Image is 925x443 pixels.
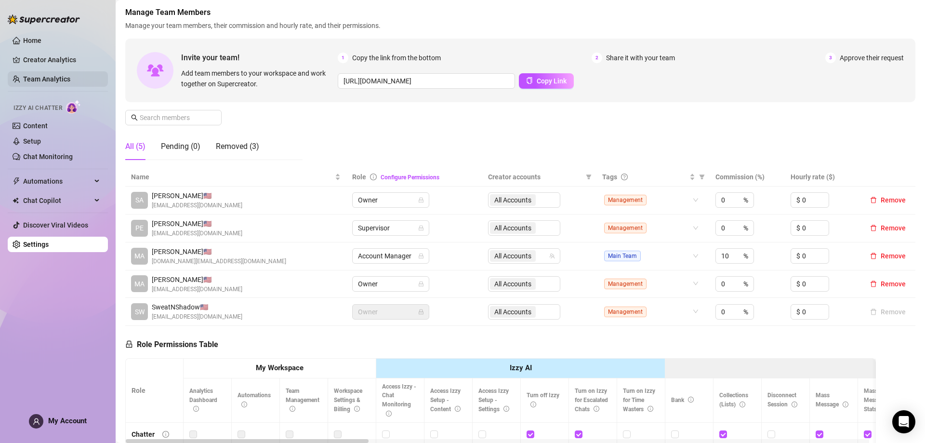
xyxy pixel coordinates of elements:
th: Hourly rate ($) [785,168,860,187]
span: [PERSON_NAME] 🇺🇸 [152,274,242,285]
span: lock [125,340,133,348]
a: Setup [23,137,41,145]
span: [EMAIL_ADDRESS][DOMAIN_NAME] [152,312,242,322]
span: Tags [602,172,617,182]
span: Turn off Izzy [527,392,559,408]
span: [EMAIL_ADDRESS][DOMAIN_NAME] [152,229,242,238]
span: Approve their request [840,53,904,63]
span: info-circle [647,406,653,412]
span: [PERSON_NAME] 🇺🇸 [152,190,242,201]
a: Team Analytics [23,75,70,83]
span: question-circle [621,174,628,180]
th: Name [125,168,346,187]
span: delete [870,225,877,231]
span: Collections (Lists) [719,392,748,408]
span: info-circle [503,406,509,412]
span: Disconnect Session [767,392,797,408]
span: info-circle [455,406,461,412]
span: info-circle [792,402,797,407]
div: Removed (3) [216,141,259,152]
span: copy [526,77,533,84]
span: 3 [825,53,836,63]
span: delete [870,197,877,203]
span: info-circle [290,406,295,412]
span: Manage Team Members [125,7,915,18]
span: delete [870,281,877,287]
span: Owner [358,305,423,319]
span: info-circle [386,411,392,416]
span: Analytics Dashboard [189,388,217,413]
span: lock [418,253,424,259]
span: Remove [881,252,906,260]
span: Name [131,172,333,182]
span: Remove [881,224,906,232]
h5: Role Permissions Table [125,339,218,350]
a: Chat Monitoring [23,153,73,161]
th: Role [126,359,184,423]
button: Remove [866,194,910,206]
span: filter [697,170,707,184]
span: SweatNShadow 🇺🇸 [152,302,242,312]
th: Commission (%) [710,168,785,187]
span: Invite your team! [181,52,338,64]
span: Owner [358,193,423,207]
a: Content [23,122,48,130]
span: 1 [338,53,348,63]
a: Discover Viral Videos [23,221,88,229]
span: My Account [48,416,87,425]
span: info-circle [193,406,199,412]
button: Copy Link [519,73,574,89]
span: Chat Copilot [23,193,92,208]
span: user [33,418,40,425]
span: thunderbolt [13,177,20,185]
span: Bank [671,397,694,403]
a: Settings [23,241,49,248]
strong: My Workspace [256,363,304,372]
span: All Accounts [490,250,536,262]
span: Management [604,279,647,289]
span: lock [418,225,424,231]
span: search [131,114,138,121]
input: Search members [140,112,208,123]
span: MA [134,251,145,261]
span: Mass Message Stats [864,388,887,413]
span: info-circle [241,402,247,407]
span: info-circle [162,431,169,438]
span: info-circle [843,402,848,407]
span: info-circle [688,397,694,403]
span: Automations [238,392,271,408]
span: delete [870,253,877,259]
span: Automations [23,174,92,189]
span: Turn on Izzy for Escalated Chats [575,388,608,413]
img: AI Chatter [66,100,81,114]
button: Remove [866,306,910,318]
span: Turn on Izzy for Time Wasters [623,388,655,413]
span: Manage your team members, their commission and hourly rate, and their permissions. [125,20,915,31]
span: Management [604,223,647,233]
span: [DOMAIN_NAME][EMAIL_ADDRESS][DOMAIN_NAME] [152,257,286,266]
div: Pending (0) [161,141,200,152]
span: Owner [358,277,423,291]
span: Workspace Settings & Billing [334,388,362,413]
span: Access Izzy Setup - Settings [478,388,509,413]
a: Creator Analytics [23,52,100,67]
span: Remove [881,280,906,288]
span: lock [418,309,424,315]
span: filter [584,170,594,184]
span: SA [135,195,144,205]
img: Chat Copilot [13,197,19,204]
button: Remove [866,222,910,234]
span: [PERSON_NAME] 🇺🇸 [152,218,242,229]
span: Add team members to your workspace and work together on Supercreator. [181,68,334,89]
span: Copy Link [537,77,567,85]
strong: Izzy AI [510,363,532,372]
span: [EMAIL_ADDRESS][DOMAIN_NAME] [152,285,242,294]
span: filter [586,174,592,180]
span: info-circle [740,402,745,407]
span: SW [135,307,145,317]
div: Chatter [132,429,155,440]
span: info-circle [354,406,360,412]
span: info-circle [530,402,536,407]
div: Open Intercom Messenger [892,410,915,433]
span: info-circle [594,406,599,412]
